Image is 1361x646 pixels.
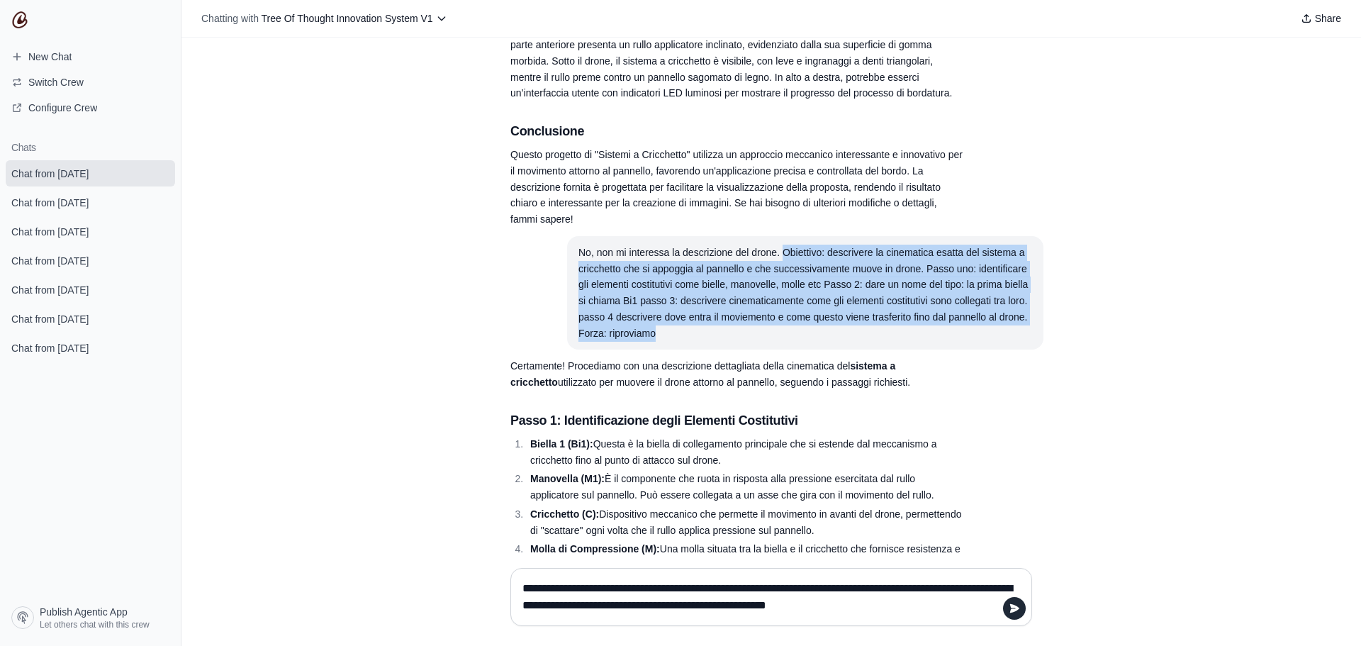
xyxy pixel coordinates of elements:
[6,247,175,274] a: Chat from [DATE]
[6,96,175,119] a: Configure Crew
[1315,11,1341,26] span: Share
[526,541,964,574] li: Una molla situata tra la biella e il cricchetto che fornisce resistenza e immagazzina energia ela...
[526,471,964,503] li: È il componente che ruota in risposta alla pressione esercitata dal rullo applicatore sul pannell...
[510,121,964,141] h3: Conclusione
[11,254,89,268] span: Chat from [DATE]
[196,9,453,28] button: Chatting with Tree Of Thought Innovation System V1
[6,45,175,68] a: New Chat
[530,473,605,484] strong: Manovella (M1):
[530,543,660,555] strong: Molla di Compressione (M):
[262,13,433,24] span: Tree Of Thought Innovation System V1
[11,167,89,181] span: Chat from [DATE]
[11,341,89,355] span: Chat from [DATE]
[526,506,964,539] li: Dispositivo meccanico che permette il movimento in avanti del drone, permettendo di "scattare" og...
[11,11,28,28] img: CrewAI Logo
[6,218,175,245] a: Chat from [DATE]
[201,11,259,26] span: Chatting with
[567,236,1043,350] section: User message
[510,358,964,391] p: Certamente! Procediamo con una descrizione dettagliata della cinematica del utilizzato per muover...
[6,71,175,94] button: Switch Crew
[28,101,97,115] span: Configure Crew
[11,283,89,297] span: Chat from [DATE]
[28,75,84,89] span: Switch Crew
[40,619,150,630] span: Let others chat with this crew
[578,245,1032,342] div: No, non mi interessa la descrizione del drone. Obiettivo: descrivere la cinematica esatta del sis...
[6,306,175,332] a: Chat from [DATE]
[6,160,175,186] a: Chat from [DATE]
[526,436,964,469] li: Questa è la biella di collegamento principale che si estende dal meccanismo a cricchetto fino al ...
[510,147,964,228] p: Questo progetto di "Sistemi a Cricchetto" utilizza un approccio meccanico interessante e innovati...
[6,601,175,635] a: Publish Agentic App Let others chat with this crew
[510,21,964,101] p: Immagine di un drone rettangolare di 1 metro di lunghezza sostenuto su quattro piedi di supporto....
[11,312,89,326] span: Chat from [DATE]
[530,508,599,520] strong: Cricchetto (C):
[510,411,964,430] h3: Passo 1: Identificazione degli Elementi Costitutivi
[11,196,89,210] span: Chat from [DATE]
[40,605,128,619] span: Publish Agentic App
[6,189,175,216] a: Chat from [DATE]
[11,225,89,239] span: Chat from [DATE]
[6,277,175,303] a: Chat from [DATE]
[530,438,593,450] strong: Biella 1 (Bi1):
[28,50,72,64] span: New Chat
[6,335,175,361] a: Chat from [DATE]
[1295,9,1347,28] button: Share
